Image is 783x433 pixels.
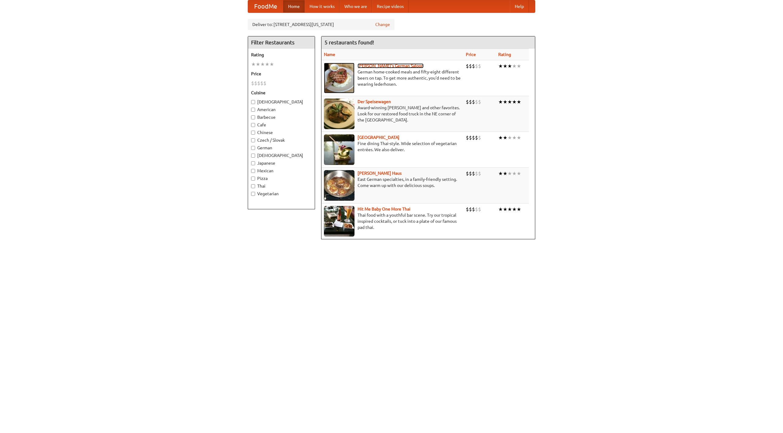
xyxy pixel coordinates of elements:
a: Rating [498,52,511,57]
label: Japanese [251,160,312,166]
label: Czech / Slovak [251,137,312,143]
li: $ [478,206,481,213]
li: $ [478,170,481,177]
li: ★ [498,63,503,69]
input: Barbecue [251,115,255,119]
li: ★ [507,134,512,141]
a: Der Speisewagen [358,99,391,104]
li: ★ [507,63,512,69]
label: Mexican [251,168,312,174]
input: [DEMOGRAPHIC_DATA] [251,154,255,158]
li: $ [475,134,478,141]
li: $ [478,63,481,69]
input: Czech / Slovak [251,138,255,142]
li: $ [478,99,481,105]
a: Hit Me Baby One More Thai [358,207,410,211]
a: FoodMe [248,0,283,13]
ng-pluralize: 5 restaurants found! [325,39,374,45]
li: ★ [512,134,517,141]
label: German [251,145,312,151]
li: ★ [517,206,521,213]
a: Help [510,0,529,13]
li: ★ [512,206,517,213]
li: ★ [503,134,507,141]
li: ★ [251,61,256,68]
li: $ [472,206,475,213]
li: $ [472,99,475,105]
img: speisewagen.jpg [324,99,354,129]
li: $ [466,134,469,141]
li: $ [469,206,472,213]
label: [DEMOGRAPHIC_DATA] [251,99,312,105]
li: $ [466,170,469,177]
li: $ [466,206,469,213]
li: ★ [517,170,521,177]
li: ★ [512,63,517,69]
input: [DEMOGRAPHIC_DATA] [251,100,255,104]
li: $ [475,206,478,213]
li: ★ [256,61,260,68]
li: ★ [512,99,517,105]
a: Recipe videos [372,0,409,13]
a: Who we are [340,0,372,13]
a: [PERSON_NAME]'s German Saloon [358,63,424,68]
li: ★ [507,170,512,177]
li: $ [469,170,472,177]
li: $ [466,63,469,69]
li: ★ [260,61,265,68]
li: ★ [517,134,521,141]
img: kohlhaus.jpg [324,170,354,201]
a: Name [324,52,335,57]
div: Deliver to: [STREET_ADDRESS][US_STATE] [248,19,395,30]
li: $ [469,134,472,141]
li: ★ [498,170,503,177]
li: $ [260,80,263,87]
label: American [251,106,312,113]
a: Home [283,0,305,13]
input: Chinese [251,131,255,135]
img: babythai.jpg [324,206,354,237]
li: ★ [507,206,512,213]
li: $ [254,80,257,87]
p: German home-cooked meals and fifty-eight different beers on tap. To get more authentic, you'd nee... [324,69,461,87]
label: [DEMOGRAPHIC_DATA] [251,152,312,159]
li: ★ [507,99,512,105]
h5: Cuisine [251,90,312,96]
p: East German specialties, in a family-friendly setting. Come warm up with our delicious soups. [324,176,461,189]
li: ★ [498,99,503,105]
li: $ [475,63,478,69]
li: $ [257,80,260,87]
p: Thai food with a youthful bar scene. Try our tropical inspired cocktails, or tuck into a plate of... [324,212,461,230]
h4: Filter Restaurants [248,36,315,49]
li: ★ [503,99,507,105]
li: ★ [269,61,274,68]
li: ★ [503,63,507,69]
li: $ [472,63,475,69]
p: Fine dining Thai-style. Wide selection of vegetarian entrées. We also deliver. [324,140,461,153]
li: ★ [498,134,503,141]
a: [GEOGRAPHIC_DATA] [358,135,399,140]
li: ★ [265,61,269,68]
li: ★ [503,206,507,213]
a: Change [375,21,390,28]
li: $ [472,170,475,177]
h5: Price [251,71,312,77]
label: Pizza [251,175,312,181]
li: $ [263,80,266,87]
input: Thai [251,184,255,188]
input: American [251,108,255,112]
li: $ [475,99,478,105]
label: Thai [251,183,312,189]
img: esthers.jpg [324,63,354,93]
li: $ [466,99,469,105]
li: ★ [498,206,503,213]
li: $ [475,170,478,177]
li: ★ [512,170,517,177]
input: Japanese [251,161,255,165]
li: $ [251,80,254,87]
input: German [251,146,255,150]
input: Mexican [251,169,255,173]
li: $ [469,99,472,105]
a: Price [466,52,476,57]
